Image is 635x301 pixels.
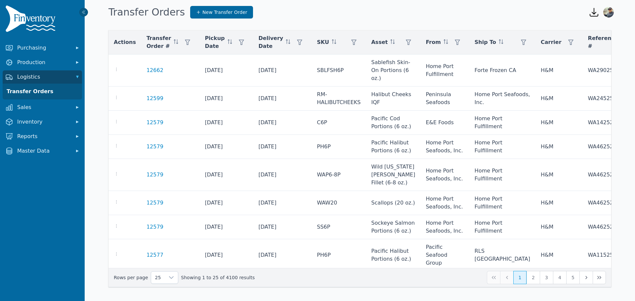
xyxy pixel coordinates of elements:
[3,115,82,129] button: Inventory
[317,38,329,46] span: SKU
[420,215,469,239] td: Home Port Seafoods, Inc.
[535,111,583,135] td: H&M
[366,239,420,271] td: Pacific Halibut Portions (6 oz.)
[420,87,469,111] td: Peninsula Seafoods
[3,56,82,69] button: Production
[147,66,163,74] a: 12662
[469,55,535,87] td: Forte Frozen CA
[420,159,469,191] td: Home Port Seafoods, Inc.
[199,111,253,135] td: [DATE]
[535,239,583,271] td: H&M
[366,135,420,159] td: Pacific Halibut Portions (6 oz.)
[312,159,366,191] td: WAP6-8P
[593,271,606,284] button: Last Page
[17,118,70,126] span: Inventory
[205,34,225,50] span: Pickup Date
[312,215,366,239] td: SS6P
[535,135,583,159] td: H&M
[17,73,70,81] span: Logistics
[108,6,185,18] h1: Transfer Orders
[147,143,163,151] a: 12579
[147,251,163,259] a: 12577
[312,87,366,111] td: RM-HALIBUTCHEEKS
[190,6,253,19] a: New Transfer Order
[540,271,553,284] button: Page 3
[17,103,70,111] span: Sales
[253,87,312,111] td: [DATE]
[420,111,469,135] td: E&E Foods
[366,191,420,215] td: Scallops (20 oz.)
[527,271,540,284] button: Page 2
[147,34,171,50] span: Transfer Order #
[426,38,441,46] span: From
[5,5,58,35] img: Finventory
[366,159,420,191] td: Wild [US_STATE] [PERSON_NAME] Fillet (6-8 oz.)
[469,87,535,111] td: Home Port Seafoods, Inc.
[420,135,469,159] td: Home Port Seafoods, Inc.
[513,271,527,284] button: Page 1
[147,223,163,231] a: 12579
[151,272,165,283] span: Rows per page
[535,87,583,111] td: H&M
[312,191,366,215] td: WAW20
[17,147,70,155] span: Master Data
[253,159,312,191] td: [DATE]
[202,9,247,16] span: New Transfer Order
[199,87,253,111] td: [DATE]
[469,215,535,239] td: Home Port Fulfillment
[312,239,366,271] td: PH6P
[420,239,469,271] td: Pacific Seafood Group
[114,38,136,46] span: Actions
[253,135,312,159] td: [DATE]
[420,191,469,215] td: Home Port Seafoods, Inc.
[3,70,82,84] button: Logistics
[147,199,163,207] a: 12579
[371,38,388,46] span: Asset
[199,191,253,215] td: [DATE]
[199,135,253,159] td: [DATE]
[535,191,583,215] td: H&M
[17,132,70,140] span: Reports
[469,239,535,271] td: RLS [GEOGRAPHIC_DATA]
[469,111,535,135] td: Home Port Fulfillment
[259,34,283,50] span: Delivery Date
[3,144,82,158] button: Master Data
[469,135,535,159] td: Home Port Fulfillment
[566,271,579,284] button: Page 5
[541,38,562,46] span: Carrier
[535,215,583,239] td: H&M
[312,111,366,135] td: C6P
[366,215,420,239] td: Sockeye Salmon Portions (6 oz.)
[253,111,312,135] td: [DATE]
[199,215,253,239] td: [DATE]
[181,274,255,281] span: Showing 1 to 25 of 4100 results
[253,239,312,271] td: [DATE]
[475,38,496,46] span: Ship To
[588,34,618,50] span: Reference #
[579,271,593,284] button: Next Page
[253,191,312,215] td: [DATE]
[420,55,469,87] td: Home Port Fulfillment
[147,94,163,102] a: 12599
[366,111,420,135] td: Pacific Cod Portions (6 oz.)
[253,55,312,87] td: [DATE]
[17,44,70,52] span: Purchasing
[199,55,253,87] td: [DATE]
[535,55,583,87] td: H&M
[253,215,312,239] td: [DATE]
[3,41,82,55] button: Purchasing
[3,101,82,114] button: Sales
[603,7,614,18] img: Anthony Armesto
[147,171,163,179] a: 12579
[199,159,253,191] td: [DATE]
[312,135,366,159] td: PH6P
[535,159,583,191] td: H&M
[199,239,253,271] td: [DATE]
[147,119,163,127] a: 12579
[4,85,81,98] a: Transfer Orders
[312,55,366,87] td: SBLFSH6P
[3,130,82,143] button: Reports
[553,271,566,284] button: Page 4
[366,87,420,111] td: Halibut Cheeks IQF
[469,191,535,215] td: Home Port Fulfillment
